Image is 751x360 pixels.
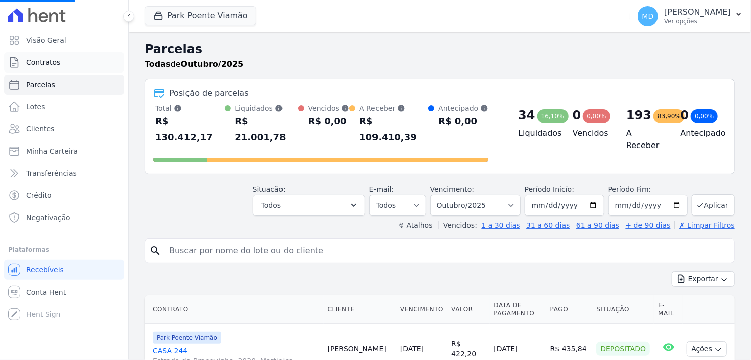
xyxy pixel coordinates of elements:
[430,185,474,193] label: Vencimento:
[4,119,124,139] a: Clientes
[153,332,221,344] span: Park Poente Viamão
[155,113,225,146] div: R$ 130.412,17
[145,59,171,69] strong: Todas
[359,113,428,146] div: R$ 109.410,39
[4,282,124,302] a: Conta Hent
[8,244,120,256] div: Plataformas
[235,103,298,113] div: Liquidados
[169,87,249,99] div: Posição de parcelas
[4,207,124,228] a: Negativação
[163,241,730,261] input: Buscar por nome do lote ou do cliente
[438,113,488,129] div: R$ 0,00
[308,103,349,113] div: Vencidos
[4,163,124,183] a: Transferências
[26,124,54,134] span: Clientes
[26,212,70,223] span: Negativação
[235,113,298,146] div: R$ 21.001,78
[145,58,243,70] p: de
[654,295,683,324] th: E-mail
[626,107,651,123] div: 193
[526,221,570,229] a: 31 a 60 dias
[642,13,654,20] span: MD
[672,271,735,287] button: Exportar
[681,127,718,139] h4: Antecipado
[26,80,55,90] span: Parcelas
[691,109,718,123] div: 0,00%
[26,168,77,178] span: Transferências
[253,185,286,193] label: Situação:
[26,35,66,45] span: Visão Geral
[573,107,581,123] div: 0
[4,185,124,205] a: Crédito
[396,295,447,324] th: Vencimento
[369,185,394,193] label: E-mail:
[626,221,671,229] a: + de 90 dias
[359,103,428,113] div: A Receber
[253,195,365,216] button: Todos
[626,127,664,152] h4: A Receber
[681,107,689,123] div: 0
[518,127,556,139] h4: Liquidados
[26,190,52,200] span: Crédito
[482,221,520,229] a: 1 a 30 dias
[608,184,688,195] label: Período Fim:
[518,107,535,123] div: 34
[4,75,124,95] a: Parcelas
[4,52,124,73] a: Contratos
[596,342,650,356] div: Depositado
[664,7,731,17] p: [PERSON_NAME]
[592,295,654,324] th: Situação
[546,295,593,324] th: Pago
[692,194,735,216] button: Aplicar
[324,295,396,324] th: Cliente
[145,6,256,25] button: Park Poente Viamão
[26,265,64,275] span: Recebíveis
[261,199,281,211] span: Todos
[181,59,244,69] strong: Outubro/2025
[687,341,727,357] button: Ações
[4,141,124,161] a: Minha Carteira
[490,295,546,324] th: Data de Pagamento
[576,221,619,229] a: 61 a 90 dias
[26,287,66,297] span: Conta Hent
[149,245,161,257] i: search
[630,2,751,30] button: MD [PERSON_NAME] Ver opções
[439,221,477,229] label: Vencidos:
[4,30,124,50] a: Visão Geral
[26,146,78,156] span: Minha Carteira
[447,295,490,324] th: Valor
[653,109,685,123] div: 83,90%
[155,103,225,113] div: Total
[400,345,424,353] a: [DATE]
[525,185,574,193] label: Período Inicío:
[4,97,124,117] a: Lotes
[675,221,735,229] a: ✗ Limpar Filtros
[664,17,731,25] p: Ver opções
[4,260,124,280] a: Recebíveis
[398,221,432,229] label: ↯ Atalhos
[308,113,349,129] div: R$ 0,00
[583,109,610,123] div: 0,00%
[438,103,488,113] div: Antecipado
[145,295,324,324] th: Contrato
[573,127,610,139] h4: Vencidos
[145,40,735,58] h2: Parcelas
[26,102,45,112] span: Lotes
[537,109,569,123] div: 16,10%
[26,57,60,67] span: Contratos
